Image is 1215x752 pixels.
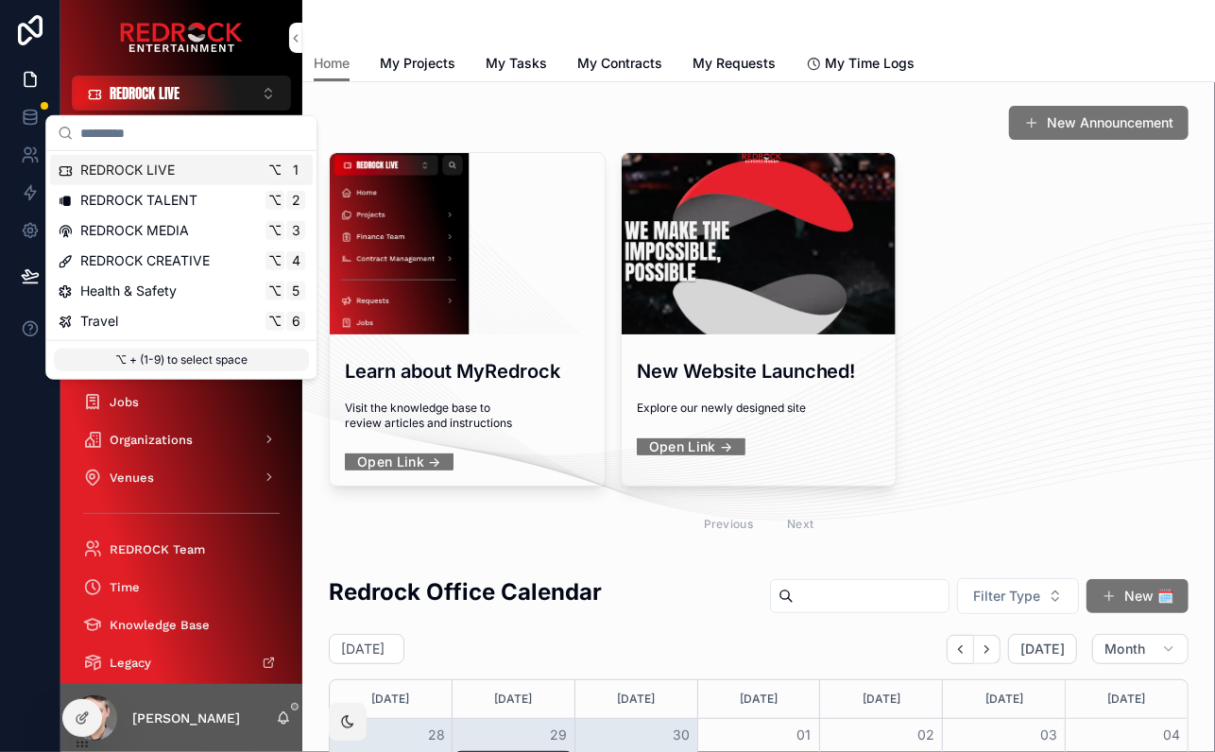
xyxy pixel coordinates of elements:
button: New 🗓️ [1087,579,1189,613]
button: 02 [916,724,938,746]
div: [DATE] [333,680,449,718]
a: My Contracts [577,46,662,84]
a: Jobs [72,385,291,419]
span: ⌥ [267,223,282,238]
h2: Redrock Office Calendar [329,576,602,607]
button: Select Button [957,578,1079,614]
button: 01 [793,724,815,746]
a: REDROCK Team [72,532,291,566]
span: Knowledge Base [110,617,210,633]
span: REDROCK Team [110,541,205,557]
span: 2 [288,193,303,208]
div: [DATE] [823,680,939,718]
span: Health & Safety [80,282,177,300]
a: My Tasks [486,46,547,84]
a: Legacy [72,645,291,679]
div: Suggestions [46,151,317,340]
button: 04 [1160,724,1183,746]
p: ⌥ + (1-9) to select space [54,349,309,371]
a: My Time Logs [806,46,915,84]
span: Legacy [110,655,151,671]
div: [DATE] [578,680,694,718]
a: Open Link → [345,447,453,476]
span: REDROCK TALENT [80,191,197,210]
div: [DATE] [1069,680,1185,718]
span: ⌥ [267,193,282,208]
div: [DATE] [701,680,817,718]
span: REDROCK LIVE [110,83,180,103]
span: 4 [288,253,303,268]
span: Home [314,54,350,73]
div: Screenshot-2025-08-19-at-2.09.49-PM.png [330,153,605,334]
span: REDROCK MEDIA [80,221,189,240]
span: Visit the knowledge base to review articles and instructions [345,401,590,431]
span: Venues [110,470,154,486]
span: My Time Logs [825,54,915,73]
span: ⌥ [267,283,282,299]
img: App logo [120,23,243,53]
button: Month [1092,634,1189,664]
span: Time [110,579,140,595]
a: Knowledge Base [72,607,291,641]
span: 5 [288,283,303,299]
h2: [DATE] [341,640,385,658]
a: Venues [72,460,291,494]
a: Time [72,570,291,604]
a: Open Link → [637,432,745,461]
button: 03 [1037,724,1060,746]
span: ⌥ [267,253,282,268]
span: Filter Type [973,587,1040,606]
div: [DATE] [455,680,572,718]
a: My Requests [693,46,776,84]
button: New Announcement [1009,106,1189,140]
a: New Website Launched!Explore our newly designed siteOpen Link → [621,152,898,487]
button: 28 [425,724,448,746]
span: My Projects [380,54,455,73]
span: My Tasks [486,54,547,73]
span: 1 [288,162,303,178]
span: Jobs [110,394,139,410]
span: 6 [288,314,303,329]
span: ⌥ [267,162,282,178]
span: Month [1104,641,1146,658]
div: [DATE] [946,680,1062,718]
a: My Projects [380,46,455,84]
span: My Requests [693,54,776,73]
span: REDROCK LIVE [80,161,175,179]
span: 3 [288,223,303,238]
span: Travel [80,312,118,331]
a: Learn about MyRedrockVisit the knowledge base to review articles and instructionsOpen Link → [329,152,606,487]
a: Organizations [72,422,291,456]
span: REDROCK CREATIVE [80,251,210,270]
button: 30 [670,724,693,746]
div: Screenshot-2025-08-19-at-10.28.09-AM.png [622,153,897,334]
h3: New Website Launched! [637,357,881,385]
span: Explore our newly designed site [637,401,881,416]
span: ⌥ [267,314,282,329]
div: scrollable content [60,111,302,684]
button: Select Button [72,76,291,111]
h3: Learn about MyRedrock [345,357,590,385]
p: [PERSON_NAME] [132,709,240,727]
span: Organizations [110,432,193,448]
span: My Contracts [577,54,662,73]
button: 29 [547,724,570,746]
button: Next [974,635,1001,664]
span: [DATE] [1020,641,1065,658]
button: [DATE] [1008,634,1077,664]
button: Back [947,635,974,664]
a: Home [314,46,350,82]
